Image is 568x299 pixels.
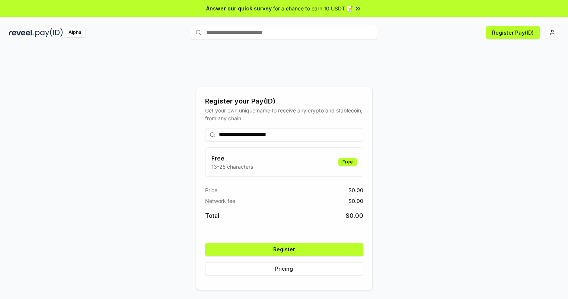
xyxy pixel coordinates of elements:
[205,96,363,106] div: Register your Pay(ID)
[205,243,363,256] button: Register
[9,28,34,37] img: reveel_dark
[338,158,357,166] div: Free
[211,154,253,163] h3: Free
[273,4,353,12] span: for a chance to earn 10 USDT 📝
[205,211,219,220] span: Total
[348,197,363,205] span: $ 0.00
[205,106,363,122] div: Get your own unique name to receive any crypto and stablecoin, from any chain
[211,163,253,171] p: 13-25 characters
[205,197,235,205] span: Network fee
[206,4,272,12] span: Answer our quick survey
[205,186,217,194] span: Price
[348,186,363,194] span: $ 0.00
[205,262,363,276] button: Pricing
[35,28,63,37] img: pay_id
[486,26,540,39] button: Register Pay(ID)
[64,28,85,37] div: Alpha
[346,211,363,220] span: $ 0.00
